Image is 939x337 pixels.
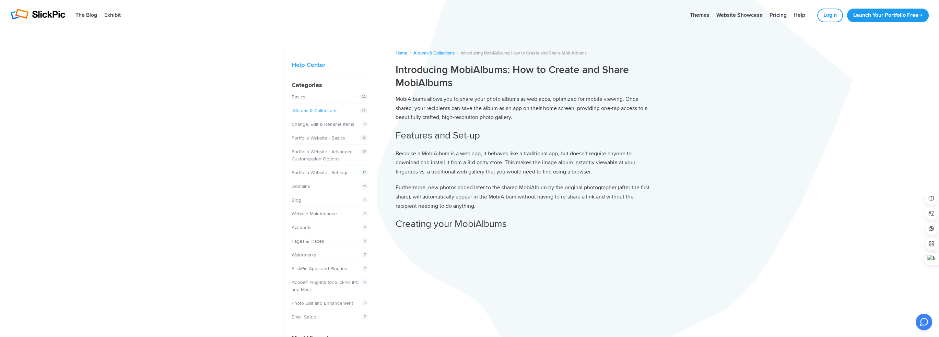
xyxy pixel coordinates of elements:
[292,314,316,320] a: Email Setup
[361,183,368,190] span: 11
[292,225,312,230] a: Accounts
[396,217,655,231] h2: Creating your MobiAlbums
[292,238,324,244] a: Pages & Places
[361,224,368,231] span: 8
[360,148,368,155] span: 10
[292,61,325,69] a: Help Center
[292,300,353,306] a: Photo Edit and Enhancement
[361,210,368,217] span: 4
[361,238,368,244] span: 8
[362,251,368,258] span: 7
[359,93,368,100] span: 22
[292,170,349,176] a: Portfolio Website - Settings
[293,108,338,113] a: Albums & Collections
[396,184,649,209] span: Furthermore, new photos added later to the shared MobiAlbum by the original photographer (after t...
[396,50,407,56] a: Home
[292,121,354,127] a: Change, Edit & Rename Items
[461,50,587,56] span: Introducing MobiAlbums: How to Create and Share MobiAlbums
[361,279,368,286] span: 6
[361,196,368,203] span: 4
[413,50,455,56] a: Albums & Collections
[362,265,368,272] span: 7
[361,121,368,128] span: 9
[359,107,368,114] span: 22
[292,252,316,258] a: Watermarks
[292,183,310,189] a: Domains
[292,197,301,203] a: Blog
[457,50,458,56] span: /
[474,203,476,209] span: .
[360,169,368,176] span: 17
[362,313,368,320] span: 7
[292,94,305,100] a: Basics
[292,81,370,90] h4: Categories
[396,129,655,142] h2: Features and Set-up
[292,211,337,217] a: Website Maintenance
[292,266,347,272] a: SlickPic Apps and Plug-ins
[410,50,411,56] span: /
[292,149,353,162] a: Portfolio Website - Advanced Customization Options
[396,95,655,122] p: MobiAlbums allows you to share your photo albums as web apps, optimized for mobile viewing. Once ...
[396,63,655,89] h1: Introducing MobiAlbums: How to Create and Share MobiAlbums
[292,279,359,292] a: Adobe® Plug-Ins for SlickPic (PC and Mac)
[361,300,368,306] span: 3
[396,150,635,175] span: Because a MobiAlbum is a web app, it behaves like a traditional app, but doesn’t require anyone t...
[292,135,345,141] a: Portfolio Website - Basics
[360,134,368,141] span: 12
